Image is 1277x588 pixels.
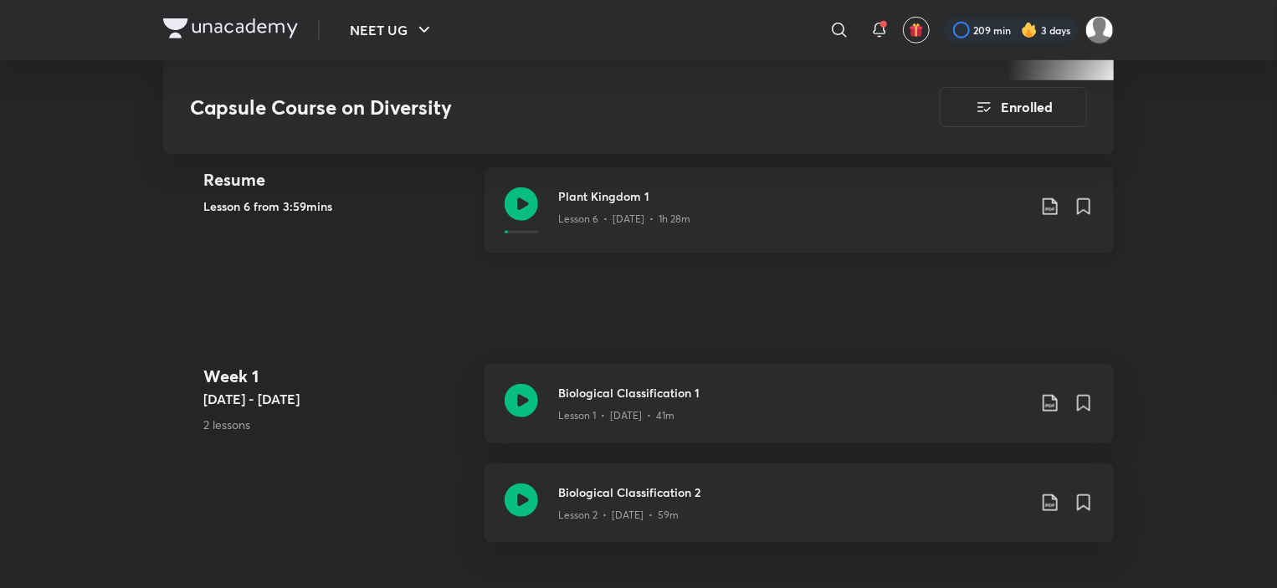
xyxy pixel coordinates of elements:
h5: [DATE] - [DATE] [203,389,471,409]
p: Lesson 2 • [DATE] • 59m [558,508,679,523]
h3: Plant Kingdom 1 [558,187,1027,205]
a: Biological Classification 1Lesson 1 • [DATE] • 41m [485,364,1114,463]
p: Lesson 6 • [DATE] • 1h 28m [558,212,690,227]
p: Lesson 1 • [DATE] • 41m [558,408,674,423]
button: Enrolled [940,87,1087,127]
a: Company Logo [163,18,298,43]
p: 2 lessons [203,416,471,433]
img: avatar [909,23,924,38]
a: Biological Classification 2Lesson 2 • [DATE] • 59m [485,463,1114,563]
h4: Week 1 [203,364,471,389]
button: avatar [903,17,930,43]
h3: Capsule Course on Diversity [190,95,845,120]
h3: Biological Classification 2 [558,483,1027,501]
a: Plant Kingdom 1Lesson 6 • [DATE] • 1h 28m [485,167,1114,274]
button: NEET UG [340,13,444,47]
h5: Lesson 6 from 3:59mins [203,197,471,215]
h4: Resume [203,167,471,192]
h3: Biological Classification 1 [558,384,1027,401]
img: Company Logo [163,18,298,38]
img: Kebir Hasan Sk [1085,16,1114,44]
img: streak [1021,22,1038,38]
